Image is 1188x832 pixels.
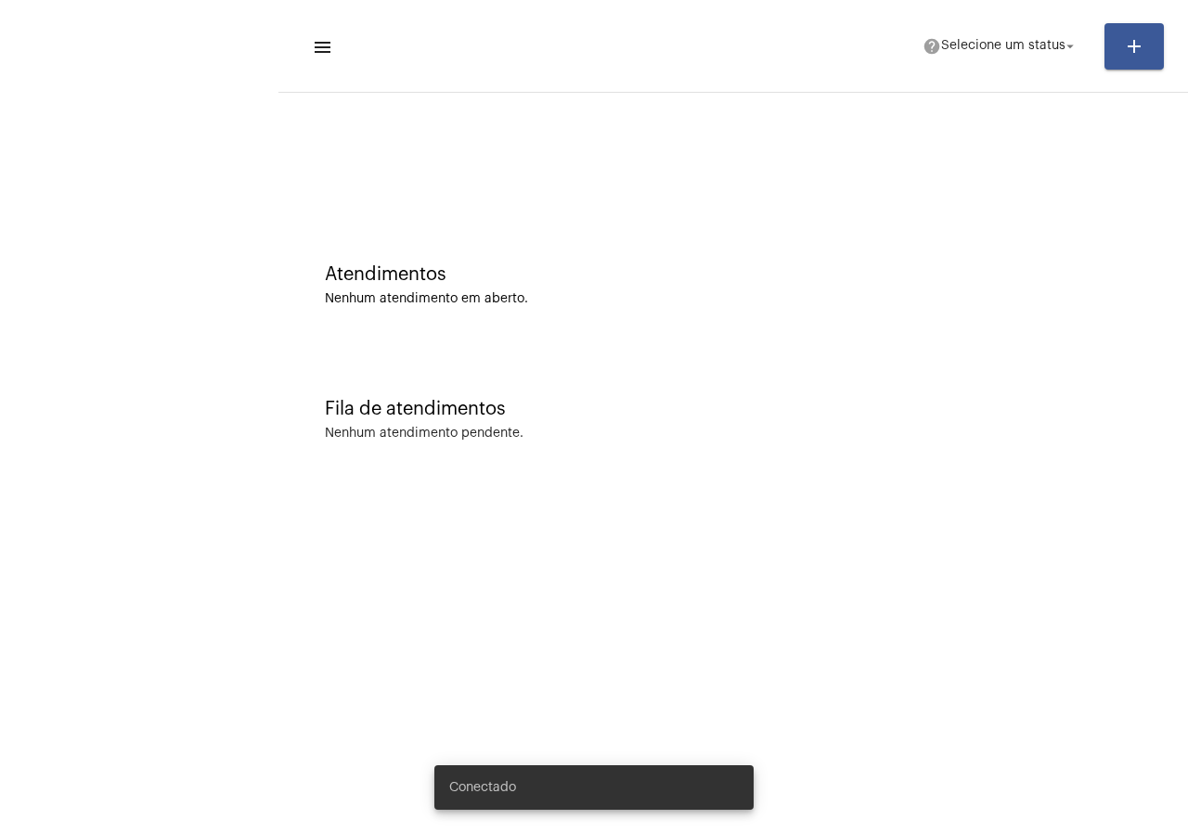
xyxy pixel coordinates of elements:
[325,427,523,441] div: Nenhum atendimento pendente.
[941,40,1065,53] span: Selecione um status
[923,37,941,56] mat-icon: help
[325,399,1142,419] div: Fila de atendimentos
[312,36,330,58] mat-icon: sidenav icon
[1062,38,1078,55] mat-icon: arrow_drop_down
[325,292,1142,306] div: Nenhum atendimento em aberto.
[325,264,1142,285] div: Atendimentos
[1123,35,1145,58] mat-icon: add
[449,778,516,797] span: Conectado
[911,28,1090,65] button: Selecione um status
